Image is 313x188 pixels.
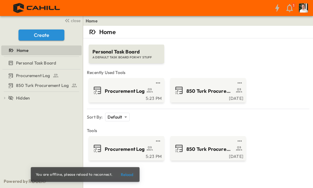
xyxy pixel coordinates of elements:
button: test [236,79,243,87]
div: Procurement Logtest [1,71,82,80]
a: Procurement Log [90,143,162,153]
button: test [154,137,162,145]
a: Personal Task Board [1,59,80,67]
span: close [71,18,80,24]
span: Procurement Log [16,72,50,79]
span: Tools [87,127,309,134]
a: [DATE] [172,153,243,158]
nav: breadcrumbs [86,18,101,24]
span: Home [17,47,28,53]
p: Home [99,28,116,36]
p: Default [108,114,122,120]
a: 850 Turk Procurement Log [172,85,243,95]
a: Procurement Log [90,85,162,95]
span: Hidden [16,95,30,101]
span: Procurement Log [105,146,145,153]
div: Default [105,113,129,121]
span: Recently Used Tools [87,69,309,76]
span: Personal Task Board [16,60,56,66]
a: Personal Task BoardA DEFAULT TASK BOARD FOR MY STUFF [88,38,165,63]
p: 1 [293,3,294,8]
a: Home [86,18,98,24]
span: 850 Turk Procurement Log [16,82,69,88]
a: 5:23 PM [90,153,162,158]
span: 850 Turk Procurement Log [186,146,234,153]
div: 850 Turk Procurement Logtest [1,80,82,90]
span: A DEFAULT TASK BOARD FOR MY STUFF [92,55,161,60]
a: Procurement Log [1,71,80,80]
a: 5:23 PM [90,95,162,100]
p: Sort By: [87,114,103,120]
img: Profile Picture [299,3,308,13]
span: 850 Turk Procurement Log [186,88,234,95]
button: test [154,79,162,87]
a: Home [1,46,80,55]
button: close [62,16,82,25]
button: test [236,137,243,145]
span: Personal Task Board [92,48,161,55]
button: Reload [117,170,137,179]
div: You are offline, please reload to reconnect. [36,169,112,180]
a: 850 Turk Procurement Log [1,81,80,90]
img: 4f72bfc4efa7236828875bac24094a5ddb05241e32d018417354e964050affa1.png [7,2,67,14]
div: Personal Task Boardtest [1,58,82,68]
a: 850 Turk Procurement Log [172,143,243,153]
span: Procurement Log [105,88,145,95]
a: [DATE] [172,95,243,100]
button: Create [18,29,64,41]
